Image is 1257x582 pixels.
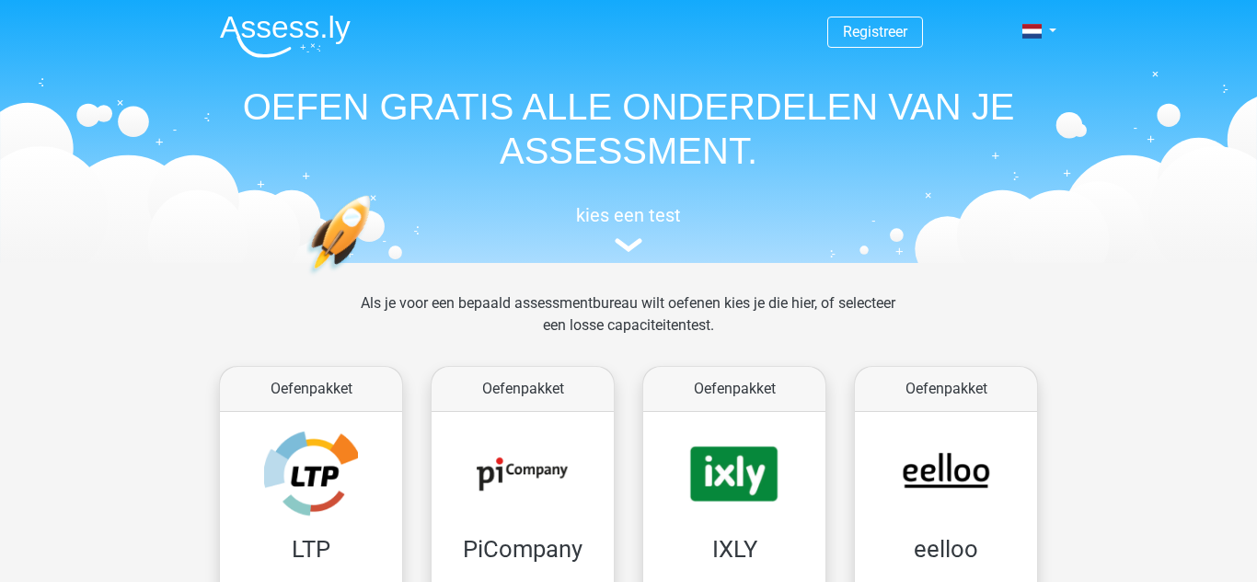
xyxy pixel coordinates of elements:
div: Als je voor een bepaald assessmentbureau wilt oefenen kies je die hier, of selecteer een losse ca... [346,292,910,359]
a: Registreer [843,23,907,40]
img: Assessly [220,15,351,58]
h1: OEFEN GRATIS ALLE ONDERDELEN VAN JE ASSESSMENT. [205,85,1052,173]
h5: kies een test [205,204,1052,226]
a: kies een test [205,204,1052,253]
img: oefenen [306,195,442,361]
img: assessment [615,238,642,252]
